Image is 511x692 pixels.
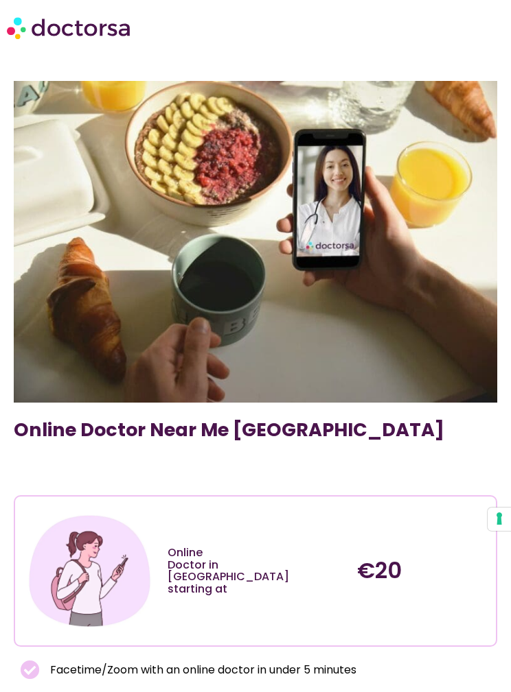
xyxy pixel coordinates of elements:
[14,81,497,403] img: A person holding a smartphone displaying an online doctor consultation with Doctorsa. A smiling f...
[357,554,438,587] h4: €20
[47,660,356,680] span: Facetime/Zoom with an online doctor in under 5 minutes
[25,507,154,635] img: Illustration depicting a young woman in a casual outfit, engaged with her smartphone. She has a p...
[21,465,490,481] iframe: Customer reviews powered by Trustpilot
[14,416,497,444] h1: Online Doctor Near Me [GEOGRAPHIC_DATA]
[168,547,244,595] div: Online Doctor in [GEOGRAPHIC_DATA] starting at
[488,508,511,531] button: Your consent preferences for tracking technologies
